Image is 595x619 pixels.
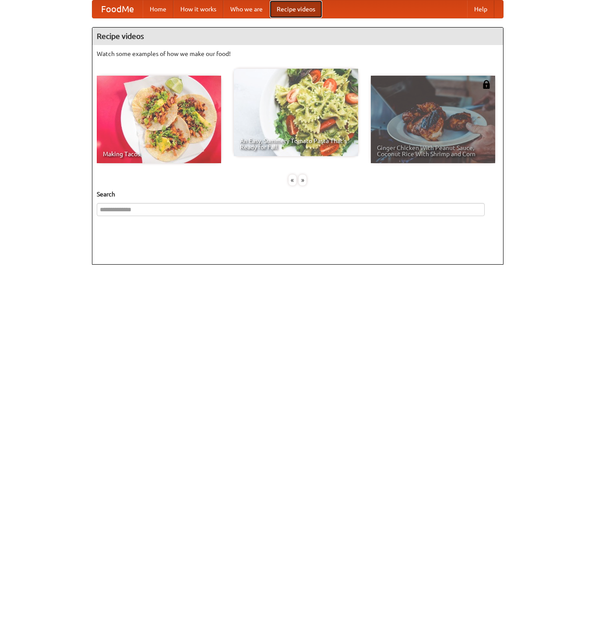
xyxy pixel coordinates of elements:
div: « [289,175,296,185]
a: Making Tacos [97,76,221,163]
a: Home [143,0,173,18]
a: FoodMe [92,0,143,18]
div: » [299,175,306,185]
h5: Search [97,190,499,199]
span: An Easy, Summery Tomato Pasta That's Ready for Fall [240,138,352,150]
p: Watch some examples of how we make our food! [97,49,499,58]
a: Who we are [223,0,270,18]
a: Help [467,0,494,18]
img: 483408.png [482,80,491,89]
a: Recipe videos [270,0,322,18]
span: Making Tacos [103,151,215,157]
a: An Easy, Summery Tomato Pasta That's Ready for Fall [234,69,358,156]
h4: Recipe videos [92,28,503,45]
a: How it works [173,0,223,18]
